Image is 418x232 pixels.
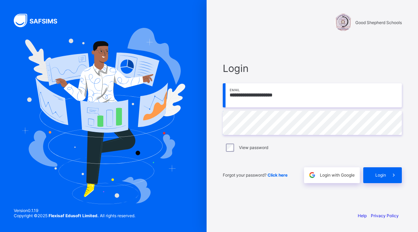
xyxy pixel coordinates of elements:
[14,14,65,27] img: SAFSIMS Logo
[308,171,316,179] img: google.396cfc9801f0270233282035f929180a.svg
[21,28,185,204] img: Hero Image
[268,172,288,178] a: Click here
[355,20,402,25] span: Good Shepherd Schools
[375,172,386,178] span: Login
[14,213,135,218] span: Copyright © 2025 All rights reserved.
[223,172,288,178] span: Forgot your password?
[371,213,399,218] a: Privacy Policy
[358,213,367,218] a: Help
[239,145,268,150] label: View password
[223,62,402,74] span: Login
[14,208,135,213] span: Version 0.1.19
[320,172,355,178] span: Login with Google
[49,213,99,218] strong: Flexisaf Edusoft Limited.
